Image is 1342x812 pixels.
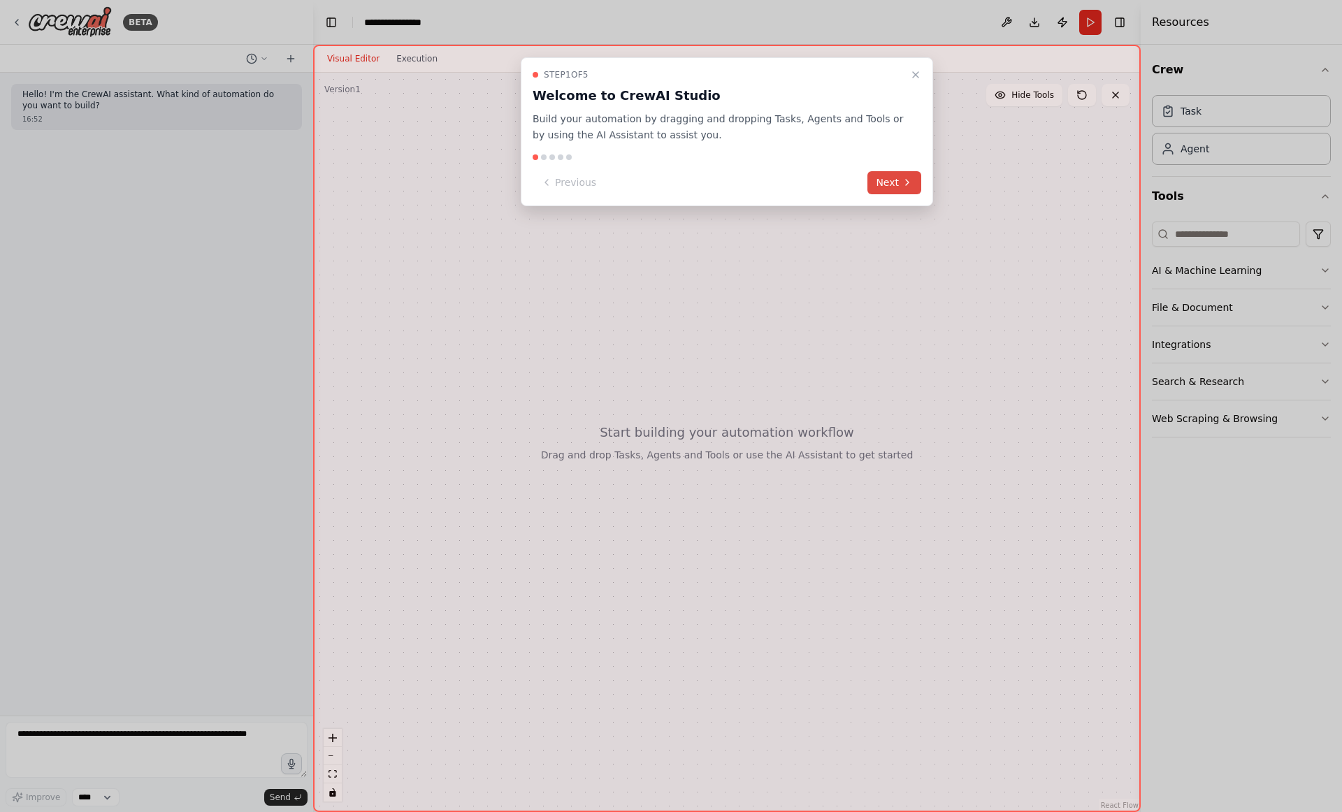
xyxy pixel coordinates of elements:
[322,13,341,32] button: Hide left sidebar
[867,171,921,194] button: Next
[907,66,924,83] button: Close walkthrough
[533,171,605,194] button: Previous
[533,86,904,106] h3: Welcome to CrewAI Studio
[533,111,904,143] p: Build your automation by dragging and dropping Tasks, Agents and Tools or by using the AI Assista...
[544,69,589,80] span: Step 1 of 5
